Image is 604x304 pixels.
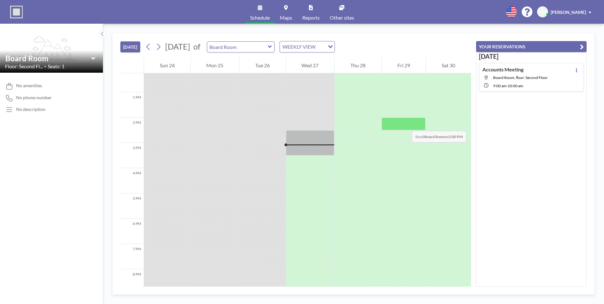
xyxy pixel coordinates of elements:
[120,168,144,193] div: 4 PM
[120,92,144,118] div: 1 PM
[250,15,270,20] span: Schedule
[165,42,190,51] span: [DATE]
[382,58,426,73] div: Fri 29
[16,83,42,88] span: No amenities
[16,106,45,112] div: No description
[330,15,354,20] span: Other sites
[335,58,381,73] div: Thu 28
[120,244,144,269] div: 7 PM
[493,75,548,80] span: Board Room, floor: Second Floor
[193,42,200,52] span: of
[551,9,586,15] span: [PERSON_NAME]
[424,134,445,139] b: Board Room
[5,63,43,70] span: Floor: Second Fl...
[120,41,140,52] button: [DATE]
[412,131,466,143] span: Book at
[16,95,52,100] span: No phone number
[191,58,239,73] div: Mon 25
[10,6,23,18] img: organization-logo
[317,43,324,51] input: Search for option
[280,15,292,20] span: Maps
[449,134,463,139] b: 2:00 PM
[286,58,335,73] div: Wed 27
[302,15,320,20] span: Reports
[120,143,144,168] div: 3 PM
[120,193,144,219] div: 5 PM
[281,43,317,51] span: WEEKLY VIEW
[280,41,335,52] div: Search for option
[44,64,46,69] span: •
[493,83,506,88] span: 9:00 AM
[508,83,523,88] span: 10:00 AM
[120,269,144,295] div: 8 PM
[207,42,268,52] input: Board Room
[426,58,471,73] div: Sat 30
[120,67,144,92] div: 12 PM
[48,63,64,70] span: Seats: 1
[479,52,584,60] h3: [DATE]
[506,83,508,88] span: -
[144,58,190,73] div: Sun 24
[482,66,523,73] h4: Accounts Meeting
[120,219,144,244] div: 6 PM
[476,41,587,52] button: YOUR RESERVATIONS
[239,58,286,73] div: Tue 26
[5,54,91,63] input: Board Room
[539,9,547,15] span: HM
[120,118,144,143] div: 2 PM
